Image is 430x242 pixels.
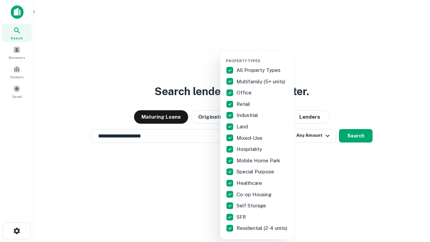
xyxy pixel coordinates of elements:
p: Self Storage [236,202,267,210]
p: All Property Types [236,66,282,74]
p: Mobile Home Park [236,157,282,165]
p: Multifamily (5+ units) [236,78,287,86]
p: SFR [236,213,247,221]
p: Co-op Housing [236,191,273,199]
p: Hospitality [236,145,263,153]
p: Healthcare [236,179,263,187]
p: Office [236,89,253,97]
span: Property Types [226,59,260,63]
iframe: Chat Widget [396,188,430,220]
p: Retail [236,100,251,108]
p: Mixed-Use [236,134,264,142]
p: Industrial [236,111,259,119]
p: Residential (2-4 units) [236,224,289,232]
p: Land [236,123,249,131]
p: Special Purpose [236,168,275,176]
